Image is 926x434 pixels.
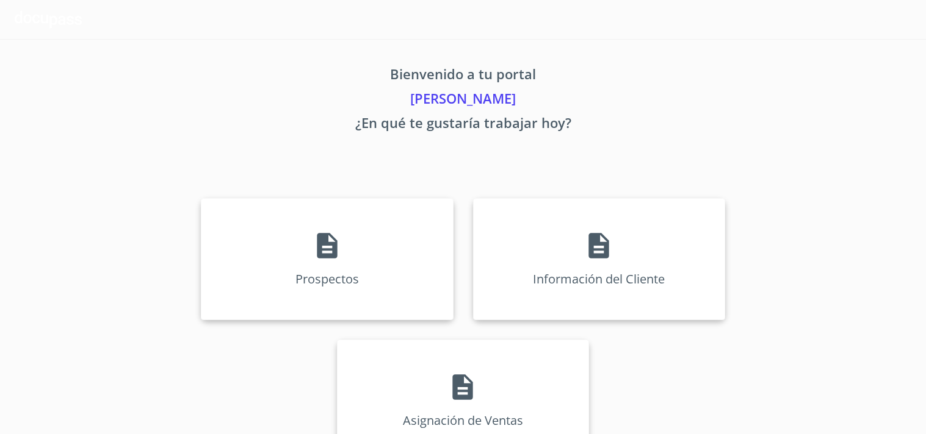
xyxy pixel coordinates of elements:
p: Información del Cliente [533,271,665,287]
button: account of current user [788,10,911,29]
p: Bienvenido a tu portal [87,64,839,88]
p: Prospectos [295,271,359,287]
span: [PERSON_NAME] [788,10,897,29]
p: ¿En qué te gustaría trabajar hoy? [87,113,839,137]
p: Asignación de Ventas [403,412,523,429]
p: [PERSON_NAME] [87,88,839,113]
